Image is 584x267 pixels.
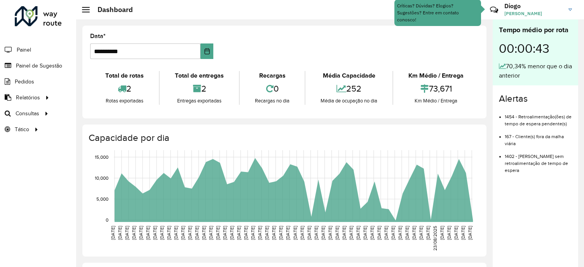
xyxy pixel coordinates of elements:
text: [DATE] [349,226,354,240]
h4: Capacidade por dia [89,132,479,144]
label: Data [90,31,106,41]
div: Rotas exportadas [92,97,157,105]
li: 1402 - [PERSON_NAME] sem retroalimentação de tempo de espera [505,147,572,174]
text: [DATE] [229,226,234,240]
span: Painel [17,46,31,54]
text: [DATE] [377,226,382,240]
span: Tático [15,125,29,133]
span: Pedidos [15,78,34,86]
text: [DATE] [208,226,213,240]
text: [DATE] [404,226,410,240]
text: 15,000 [95,154,108,160]
text: [DATE] [138,226,143,240]
div: Total de entregas [162,71,237,80]
text: [DATE] [384,226,389,240]
div: 0 [242,80,303,97]
text: 5,000 [96,196,108,201]
text: [DATE] [124,226,129,240]
text: [DATE] [460,226,465,240]
text: [DATE] [307,226,312,240]
text: [DATE] [250,226,255,240]
text: [DATE] [342,226,347,240]
text: 0 [106,217,108,222]
div: Km Médio / Entrega [395,71,477,80]
text: [DATE] [264,226,269,240]
text: [DATE] [356,226,361,240]
text: [DATE] [285,226,290,240]
div: Km Médio / Entrega [395,97,477,105]
text: [DATE] [300,226,305,240]
text: [DATE] [418,226,424,240]
h4: Alertas [499,93,572,104]
text: [DATE] [453,226,458,240]
div: Recargas no dia [242,97,303,105]
h3: Diogo [504,2,563,10]
button: Choose Date [200,43,213,59]
text: [DATE] [187,226,192,240]
text: [DATE] [425,226,431,240]
text: [DATE] [314,226,319,240]
text: [DATE] [243,226,248,240]
li: 167 - Cliente(s) fora da malha viária [505,127,572,147]
text: [DATE] [166,226,171,240]
span: Consultas [16,109,39,118]
span: [PERSON_NAME] [504,10,563,17]
text: [DATE] [411,226,417,240]
text: [DATE] [222,226,227,240]
text: [DATE] [257,226,262,240]
text: 10,000 [95,175,108,180]
span: Painel de Sugestão [16,62,62,70]
text: [DATE] [110,226,115,240]
text: [DATE] [390,226,396,240]
text: [DATE] [467,226,472,240]
div: Recargas [242,71,303,80]
div: 73,671 [395,80,477,97]
text: [DATE] [236,226,241,240]
li: 1454 - Retroalimentação(ões) de tempo de espera pendente(s) [505,107,572,127]
text: [DATE] [159,226,164,240]
text: [DATE] [180,226,185,240]
div: Média de ocupação no dia [307,97,390,105]
div: 70,34% menor que o dia anterior [499,62,572,80]
h2: Dashboard [90,5,133,14]
text: [DATE] [446,226,452,240]
text: [DATE] [321,226,326,240]
div: Tempo médio por rota [499,25,572,35]
text: [DATE] [173,226,178,240]
text: [DATE] [293,226,298,240]
text: [DATE] [397,226,403,240]
div: 2 [92,80,157,97]
text: [DATE] [215,226,220,240]
div: 2 [162,80,237,97]
text: [DATE] [152,226,157,240]
text: [DATE] [201,226,206,240]
div: Média Capacidade [307,71,390,80]
div: 252 [307,80,390,97]
span: Relatórios [16,94,40,102]
text: [DATE] [363,226,368,240]
text: 23/08/2025 [432,226,438,251]
div: Entregas exportadas [162,97,237,105]
a: Contato Rápido [486,2,502,18]
text: [DATE] [145,226,150,240]
text: [DATE] [117,226,122,240]
text: [DATE] [370,226,375,240]
text: [DATE] [278,226,283,240]
div: Total de rotas [92,71,157,80]
text: [DATE] [131,226,136,240]
text: [DATE] [194,226,199,240]
text: [DATE] [439,226,445,240]
text: [DATE] [271,226,276,240]
div: 00:00:43 [499,35,572,62]
text: [DATE] [335,226,340,240]
text: [DATE] [328,226,333,240]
